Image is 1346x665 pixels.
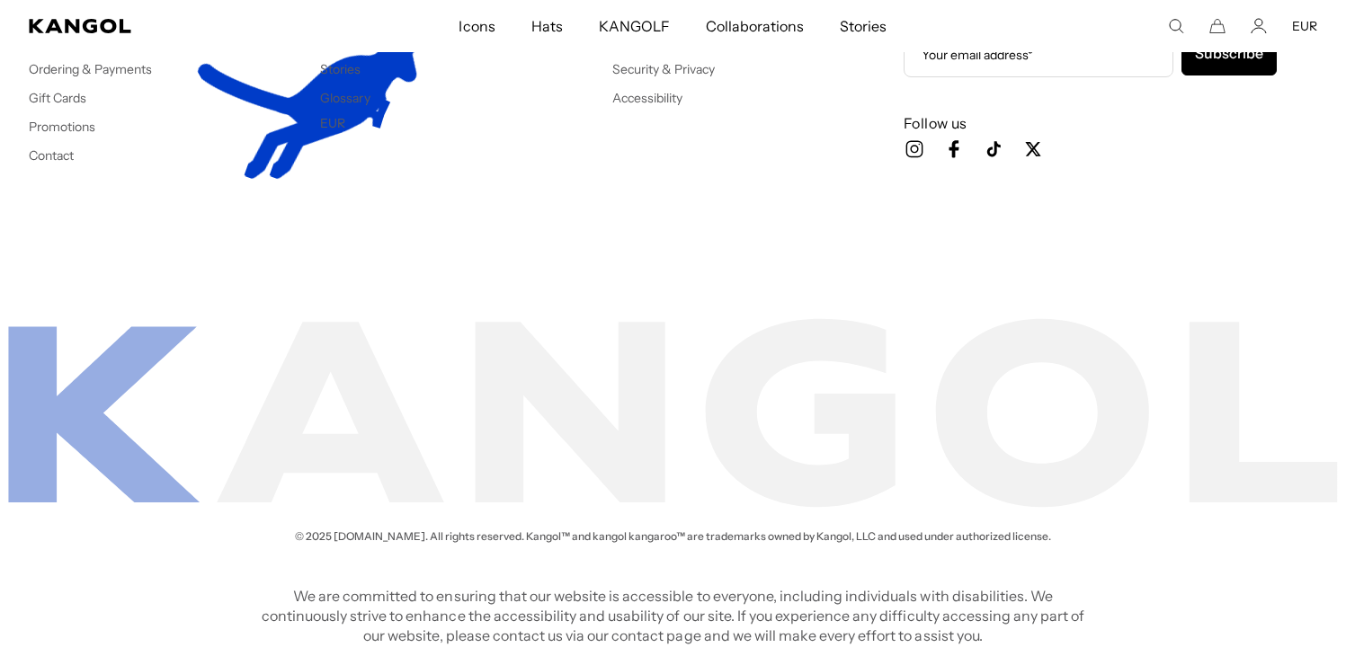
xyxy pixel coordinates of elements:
[29,90,86,106] a: Gift Cards
[1209,18,1226,34] button: Cart
[29,19,304,33] a: Kangol
[1168,18,1184,34] summary: Search here
[256,586,1091,645] p: We are committed to ensuring that our website is accessible to everyone, including individuals wi...
[1292,18,1317,34] button: EUR
[904,113,1317,133] h3: Follow us
[612,61,716,77] a: Security & Privacy
[29,147,74,164] a: Contact
[320,115,345,131] button: EUR
[320,90,370,106] a: Glossary
[320,61,361,77] a: Stories
[1251,18,1267,34] a: Account
[29,119,95,135] a: Promotions
[29,61,153,77] a: Ordering & Payments
[612,90,682,106] a: Accessibility
[1181,31,1277,75] button: Subscribe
